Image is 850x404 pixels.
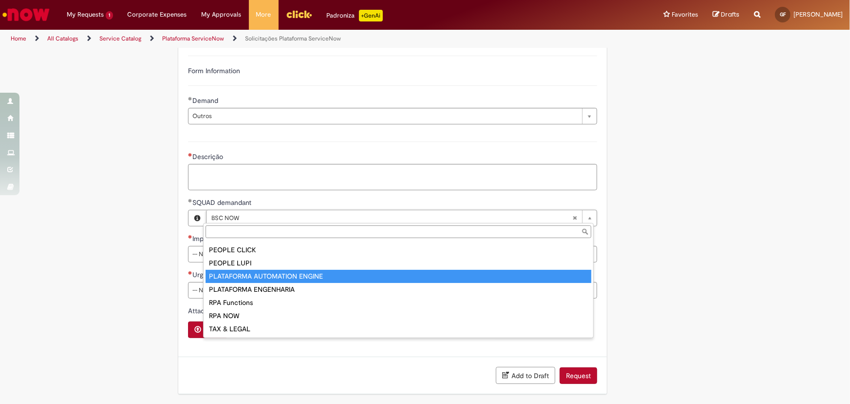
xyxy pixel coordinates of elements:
div: PLATAFORMA ENGENHARIA [206,283,591,296]
div: PEOPLE CLICK [206,243,591,257]
div: RPA NOW [206,309,591,323]
div: PEOPLE LUPI [206,257,591,270]
div: PLATAFORMA AUTOMATION ENGINE [206,270,591,283]
div: TAX & LEGAL [206,323,591,336]
div: RPA Functions [206,296,591,309]
ul: SQUAD demandant [204,240,593,338]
